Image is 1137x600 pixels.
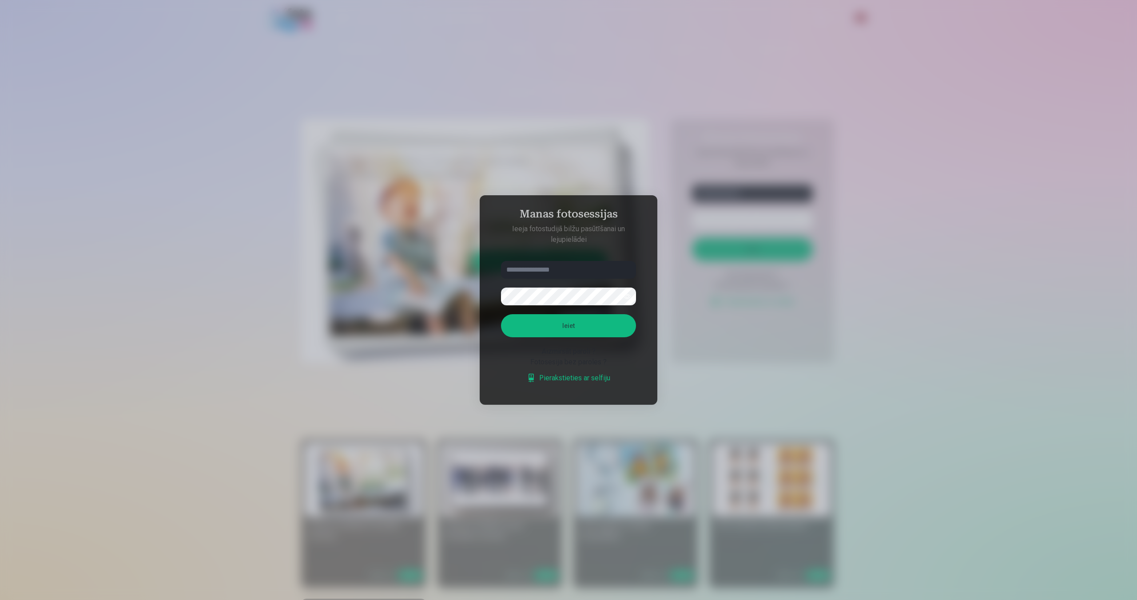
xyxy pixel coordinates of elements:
button: Ieiet [501,314,636,337]
h4: Manas fotosessijas [492,208,645,224]
div: Fotosesija bez paroles ? [501,357,636,367]
a: Pierakstieties ar selfiju [527,373,610,383]
p: Ieeja fotostudijā bilžu pasūtīšanai un lejupielādei [492,224,645,245]
div: Aizmirsāt paroli ? [501,346,636,357]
